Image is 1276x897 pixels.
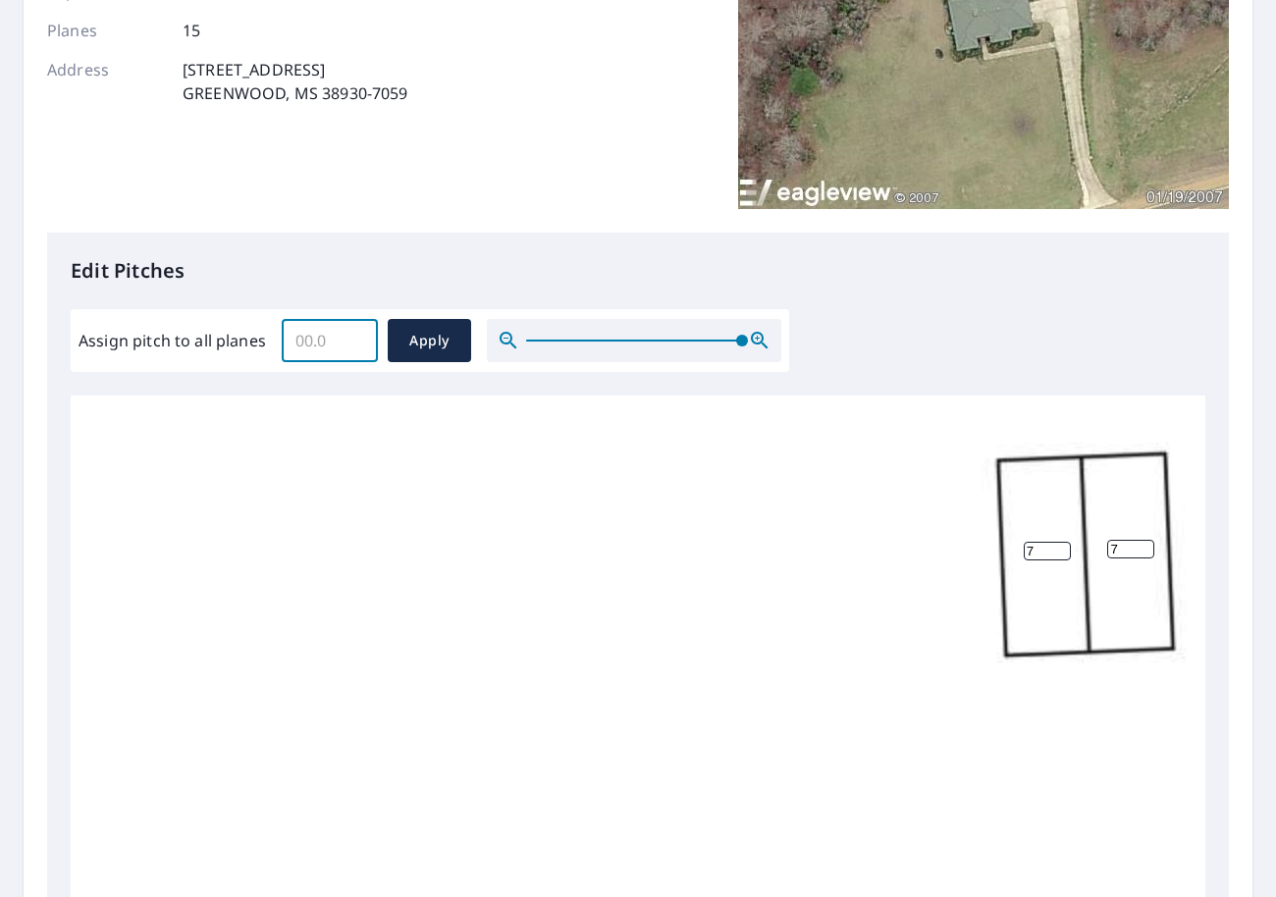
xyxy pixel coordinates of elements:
span: Apply [403,329,455,353]
p: 15 [183,19,200,42]
button: Apply [388,319,471,362]
p: [STREET_ADDRESS] GREENWOOD, MS 38930-7059 [183,58,408,105]
label: Assign pitch to all planes [79,329,266,352]
p: Address [47,58,165,105]
p: Edit Pitches [71,256,1205,286]
input: 00.0 [282,313,378,368]
p: Planes [47,19,165,42]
